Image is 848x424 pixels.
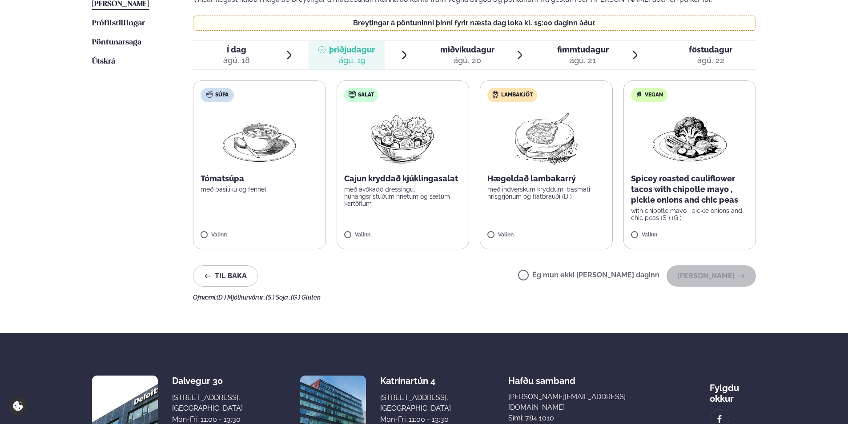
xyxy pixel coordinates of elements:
span: (D ) Mjólkurvörur , [217,294,266,301]
div: ágú. 20 [440,55,494,66]
img: Lamb-Meat.png [507,109,586,166]
span: Súpa [215,92,229,99]
span: Lambakjöt [501,92,533,99]
span: miðvikudagur [440,45,494,54]
span: Salat [358,92,374,99]
img: soup.svg [206,91,213,98]
div: ágú. 18 [223,55,250,66]
span: Útskrá [92,58,115,65]
div: [STREET_ADDRESS], [GEOGRAPHIC_DATA] [172,392,243,414]
img: Vegan.png [651,109,729,166]
div: [STREET_ADDRESS], [GEOGRAPHIC_DATA] [380,392,451,414]
span: [PERSON_NAME] [92,0,149,8]
img: Vegan.svg [635,91,643,98]
a: Pöntunarsaga [92,37,141,48]
span: Prófílstillingar [92,20,145,27]
p: Cajun kryddað kjúklingasalat [344,173,462,184]
a: Útskrá [92,56,115,67]
a: Prófílstillingar [92,18,145,29]
div: ágú. 21 [557,55,609,66]
p: með avókadó dressingu, hunangsristuðum hnetum og sætum kartöflum [344,186,462,207]
p: with chipotle mayo , pickle onions and chic peas (S ) (G ) [631,207,749,221]
a: Cookie settings [9,397,27,415]
div: Fylgdu okkur [710,376,756,404]
img: Lamb.svg [492,91,499,98]
span: fimmtudagur [557,45,609,54]
p: Breytingar á pöntuninni þinni fyrir næsta dag loka kl. 15:00 daginn áður. [202,20,747,27]
img: salad.svg [349,91,356,98]
img: Salad.png [363,109,442,166]
span: (G ) Glúten [291,294,321,301]
span: (S ) Soja , [266,294,291,301]
p: með indverskum kryddum, basmati hrísgrjónum og flatbrauði (D ) [487,186,605,200]
div: Dalvegur 30 [172,376,243,386]
p: með basiliku og fennel [201,186,318,193]
button: [PERSON_NAME] [667,265,756,287]
span: föstudagur [689,45,732,54]
p: Tómatsúpa [201,173,318,184]
p: Hægeldað lambakarrý [487,173,605,184]
p: Spicey roasted cauliflower tacos with chipotle mayo , pickle onions and chic peas [631,173,749,205]
span: Pöntunarsaga [92,39,141,46]
span: Vegan [645,92,663,99]
p: Sími: 784 1010 [508,413,652,424]
a: [PERSON_NAME][EMAIL_ADDRESS][DOMAIN_NAME] [508,392,652,413]
button: Til baka [193,265,258,287]
div: ágú. 19 [329,55,375,66]
div: ágú. 22 [689,55,732,66]
div: Katrínartún 4 [380,376,451,386]
span: þriðjudagur [329,45,375,54]
img: Soup.png [220,109,298,166]
div: Ofnæmi: [193,294,756,301]
span: Í dag [223,44,250,55]
span: Hafðu samband [508,368,575,386]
